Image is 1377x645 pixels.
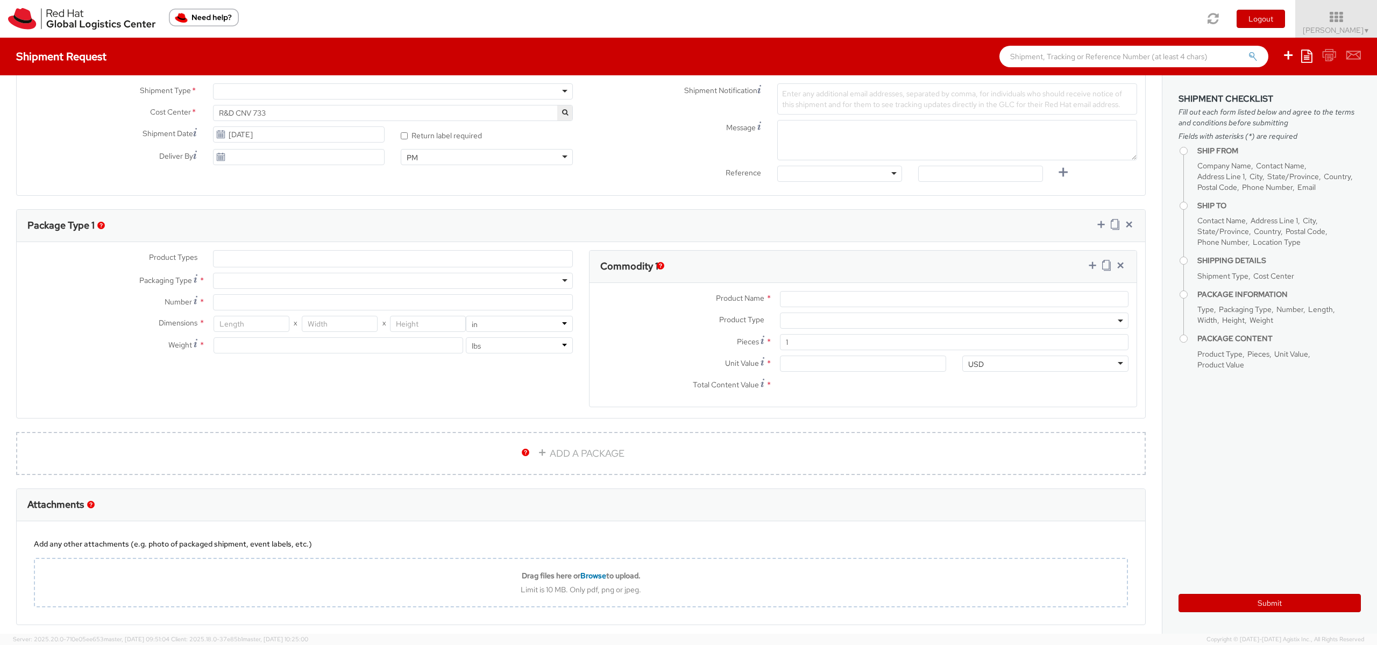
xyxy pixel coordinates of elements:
[1197,237,1248,247] span: Phone Number
[140,85,191,97] span: Shipment Type
[1250,172,1262,181] span: City
[150,107,191,119] span: Cost Center
[1197,360,1244,370] span: Product Value
[1251,216,1298,225] span: Address Line 1
[1253,237,1301,247] span: Location Type
[1197,290,1361,299] h4: Package Information
[1256,161,1304,171] span: Contact Name
[1222,315,1245,325] span: Height
[580,571,606,580] span: Browse
[1247,349,1269,359] span: Pieces
[378,316,390,332] span: X
[169,9,239,26] button: Need help?
[684,85,757,96] span: Shipment Notification
[171,635,308,643] span: Client: 2025.18.0-37e85b1
[219,108,567,118] span: R&D CNV 733
[214,316,289,332] input: Length
[1303,216,1316,225] span: City
[302,316,378,332] input: Width
[1274,349,1308,359] span: Unit Value
[1267,172,1319,181] span: State/Province
[34,538,1128,549] div: Add any other attachments (e.g. photo of packaged shipment, event labels, etc.)
[1250,315,1273,325] span: Weight
[149,252,197,262] span: Product Types
[782,89,1122,109] span: Enter any additional email addresses, separated by comma, for individuals who should receive noti...
[1179,107,1361,128] span: Fill out each form listed below and agree to the terms and conditions before submitting
[1197,226,1249,236] span: State/Province
[693,380,759,389] span: Total Content Value
[1179,131,1361,141] span: Fields with asterisks (*) are required
[1324,172,1351,181] span: Country
[8,8,155,30] img: rh-logistics-00dfa346123c4ec078e1.svg
[13,635,169,643] span: Server: 2025.20.0-710e05ee653
[999,46,1268,67] input: Shipment, Tracking or Reference Number (at least 4 chars)
[1276,304,1303,314] span: Number
[16,432,1146,475] a: ADD A PACKAGE
[1303,25,1370,35] span: [PERSON_NAME]
[1254,226,1281,236] span: Country
[1364,26,1370,35] span: ▼
[600,261,658,272] h3: Commodity 1
[1197,172,1245,181] span: Address Line 1
[1197,271,1248,281] span: Shipment Type
[390,316,466,332] input: Height
[1197,216,1246,225] span: Contact Name
[719,315,764,324] span: Product Type
[716,293,764,303] span: Product Name
[27,499,84,510] h3: Attachments
[213,105,573,121] span: R&D CNV 733
[401,132,408,139] input: Return label required
[1197,182,1237,192] span: Postal Code
[1237,10,1285,28] button: Logout
[1206,635,1364,644] span: Copyright © [DATE]-[DATE] Agistix Inc., All Rights Reserved
[522,571,641,580] b: Drag files here or to upload.
[104,635,169,643] span: master, [DATE] 09:51:04
[1197,304,1214,314] span: Type
[1197,202,1361,210] h4: Ship To
[165,297,192,307] span: Number
[401,129,484,141] label: Return label required
[407,152,418,163] div: PM
[1242,182,1293,192] span: Phone Number
[139,275,192,285] span: Packaging Type
[1197,315,1217,325] span: Width
[35,585,1127,594] div: Limit is 10 MB. Only pdf, png or jpeg.
[968,359,984,370] div: USD
[168,340,192,350] span: Weight
[289,316,302,332] span: X
[1197,335,1361,343] h4: Package Content
[1253,271,1294,281] span: Cost Center
[1179,94,1361,104] h3: Shipment Checklist
[1179,594,1361,612] button: Submit
[243,635,308,643] span: master, [DATE] 10:25:00
[1197,349,1243,359] span: Product Type
[737,337,759,346] span: Pieces
[159,318,197,328] span: Dimensions
[1197,147,1361,155] h4: Ship From
[726,123,756,132] span: Message
[16,51,107,62] h4: Shipment Request
[1219,304,1272,314] span: Packaging Type
[726,168,761,178] span: Reference
[143,128,193,139] span: Shipment Date
[27,220,95,231] h3: Package Type 1
[159,151,193,162] span: Deliver By
[1197,257,1361,265] h4: Shipping Details
[1297,182,1316,192] span: Email
[1197,161,1251,171] span: Company Name
[725,358,759,368] span: Unit Value
[1308,304,1333,314] span: Length
[1286,226,1325,236] span: Postal Code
